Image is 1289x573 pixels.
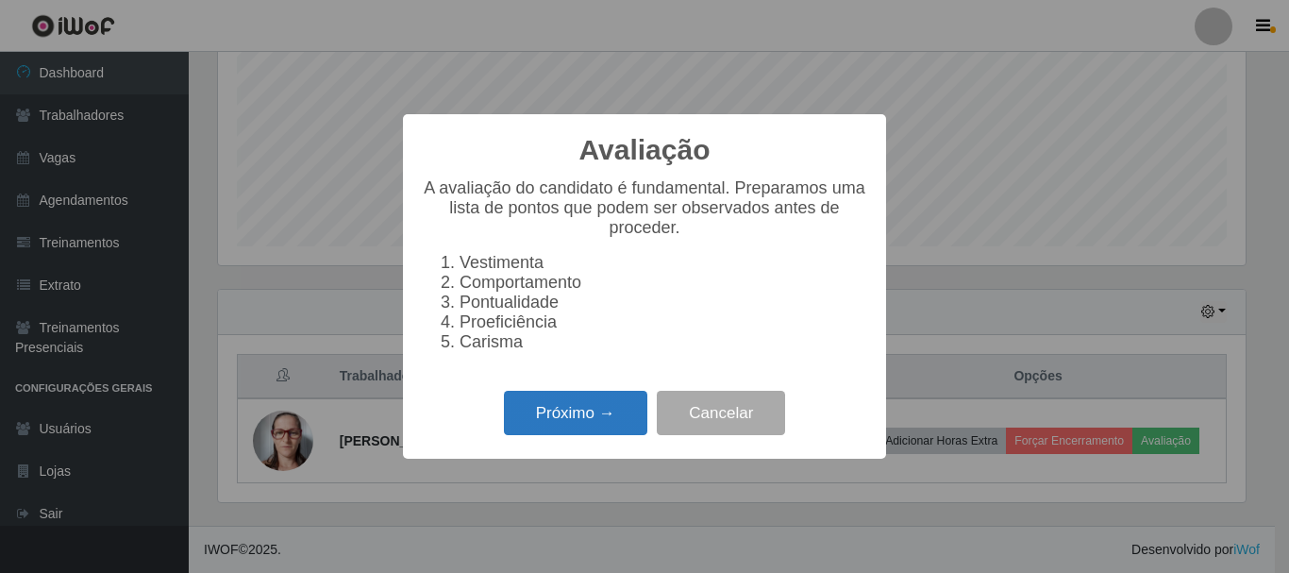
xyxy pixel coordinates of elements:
li: Carisma [460,332,867,352]
li: Vestimenta [460,253,867,273]
button: Próximo → [504,391,647,435]
button: Cancelar [657,391,785,435]
li: Comportamento [460,273,867,293]
li: Pontualidade [460,293,867,312]
li: Proeficiência [460,312,867,332]
p: A avaliação do candidato é fundamental. Preparamos uma lista de pontos que podem ser observados a... [422,178,867,238]
h2: Avaliação [579,133,711,167]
